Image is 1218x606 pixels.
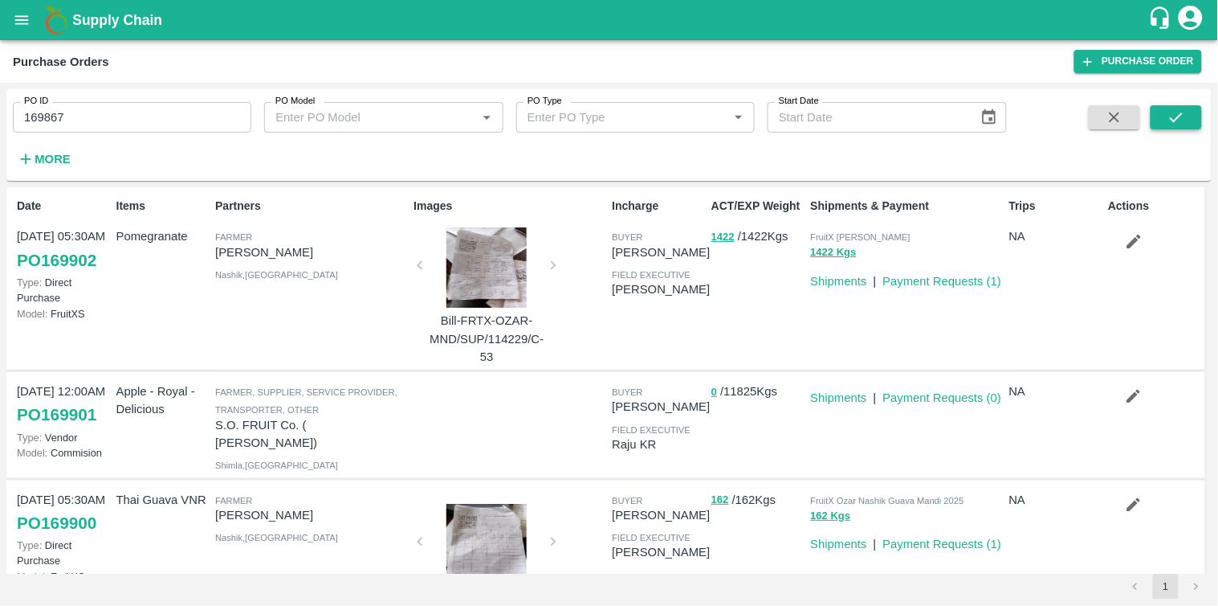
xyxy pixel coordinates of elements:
[612,496,642,506] span: buyer
[17,198,110,215] p: Date
[17,432,42,444] span: Type:
[1009,383,1102,400] p: NA
[17,571,47,583] span: Model:
[811,198,1003,215] p: Shipments & Payment
[612,506,710,524] p: [PERSON_NAME]
[612,398,710,416] p: [PERSON_NAME]
[811,496,964,506] span: FruitX Ozar Nashik Guava Mandi 2025
[215,416,407,452] p: S.O. FRUIT Co. ( [PERSON_NAME])
[883,275,1002,288] a: Payment Requests (1)
[35,153,71,166] strong: More
[17,276,42,289] span: Type:
[711,383,717,402] button: 0
[116,383,210,419] p: Apple - Royal - Delicious
[779,95,819,108] label: Start Date
[974,102,1004,133] button: Choose date
[17,569,110,584] p: FruitXS
[13,51,109,72] div: Purchase Orders
[17,447,47,459] span: Model:
[13,145,75,173] button: More
[215,533,338,543] span: Nashik , [GEOGRAPHIC_DATA]
[612,198,705,215] p: Incharge
[215,198,407,215] p: Partners
[215,496,252,506] span: Farmer
[1176,3,1205,37] div: account of current user
[17,227,110,245] p: [DATE] 05:30AM
[215,506,407,524] p: [PERSON_NAME]
[1009,198,1102,215] p: Trips
[612,270,690,280] span: field executive
[612,533,690,543] span: field executive
[612,543,710,561] p: [PERSON_NAME]
[811,244,857,262] button: 1422 Kgs
[17,275,110,305] p: Direct Purchase
[476,107,497,128] button: Open
[612,436,705,453] p: Raju KR
[215,387,397,415] span: Farmer, Supplier, Service Provider, Transporter, Other
[612,232,642,242] span: buyer
[811,507,851,526] button: 162 Kgs
[867,266,877,290] div: |
[17,491,110,509] p: [DATE] 05:30AM
[275,95,316,108] label: PO Model
[215,244,407,261] p: [PERSON_NAME]
[17,509,96,538] a: PO169900
[528,95,562,108] label: PO Type
[72,9,1148,31] a: Supply Chain
[711,227,805,246] p: / 1422 Kgs
[811,232,910,242] span: FruitX [PERSON_NAME]
[711,228,735,247] button: 1422
[17,430,110,445] p: Vendor
[426,312,547,366] p: Bill-FRTX-OZAR-MND/SUP/114229/C-53
[811,391,867,404] a: Shipments
[612,280,710,298] p: [PERSON_NAME]
[811,538,867,551] a: Shipments
[728,107,749,128] button: Open
[215,461,338,470] span: Shimla , [GEOGRAPHIC_DATA]
[116,198,210,215] p: Items
[711,383,805,401] p: / 11825 Kgs
[13,102,251,133] input: Enter PO ID
[811,275,867,288] a: Shipments
[215,270,338,280] span: Nashik , [GEOGRAPHIC_DATA]
[612,425,690,435] span: field executive
[612,387,642,397] span: buyer
[768,102,967,133] input: Start Date
[521,107,703,128] input: Enter PO Type
[72,12,162,28] b: Supply Chain
[17,538,110,568] p: Direct Purchase
[17,383,110,400] p: [DATE] 12:00AM
[3,2,40,39] button: open drawer
[17,246,96,275] a: PO169902
[867,383,877,407] div: |
[867,529,877,553] div: |
[24,95,48,108] label: PO ID
[1108,198,1201,215] p: Actions
[17,445,110,461] p: Commision
[711,198,805,215] p: ACT/EXP Weight
[1009,227,1102,245] p: NA
[1120,574,1212,600] nav: pagination navigation
[883,538,1002,551] a: Payment Requests (1)
[17,400,96,429] a: PO169901
[40,4,72,36] img: logo
[1074,50,1202,73] a: Purchase Order
[17,539,42,551] span: Type:
[711,491,805,510] p: / 162 Kgs
[116,491,210,509] p: Thai Guava VNR
[269,107,450,128] input: Enter PO Model
[215,232,252,242] span: Farmer
[116,227,210,245] p: Pomegranate
[17,308,47,320] span: Model:
[883,391,1002,404] a: Payment Requests (0)
[413,198,605,215] p: Images
[1153,574,1179,600] button: page 1
[1009,491,1102,509] p: NA
[612,244,710,261] p: [PERSON_NAME]
[17,306,110,321] p: FruitXS
[1148,6,1176,35] div: customer-support
[711,491,729,510] button: 162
